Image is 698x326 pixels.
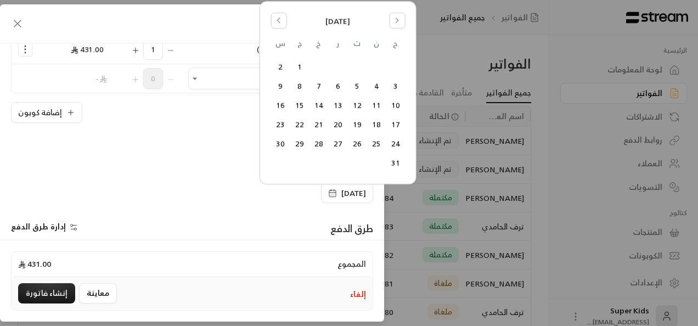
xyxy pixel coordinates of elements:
button: الثلاثاء, أغسطس 12, 2025 [348,97,366,115]
button: إلغاء [350,289,366,300]
button: الاثنين, أغسطس 4, 2025 [367,77,385,95]
button: Go to the Next Month [389,13,405,29]
button: الجمعة, أغسطس 22, 2025 [290,116,308,134]
th: الثلاثاء [347,38,367,58]
th: الجمعة [290,38,309,58]
td: - [39,64,110,93]
span: 1 [143,39,163,60]
span: [DATE] [325,16,350,27]
span: طرق الدفع [330,220,373,237]
span: إدارة طرق الدفع [11,220,66,233]
button: الاثنين, أغسطس 25, 2025 [367,135,385,153]
span: [DATE] [341,188,366,199]
th: الخميس [309,38,328,58]
button: الأحد, أغسطس 24, 2025 [386,135,404,153]
th: الأحد [386,38,405,58]
button: Go to the Previous Month [271,13,286,29]
span: اشتراك الأسبوع ( 8 ساعات أو أقل) [257,42,366,56]
button: الجمعة, أغسطس 15, 2025 [290,97,308,115]
table: Selected Products [11,14,373,93]
span: 431.00 [18,258,51,269]
button: الجمعة, أغسطس 8, 2025 [290,77,308,95]
button: إنشاء فاتورة [18,283,75,303]
button: الثلاثاء, أغسطس 19, 2025 [348,116,366,134]
span: 431.00 [71,42,104,56]
button: السبت, أغسطس 16, 2025 [271,97,289,115]
button: الخميس, أغسطس 7, 2025 [309,77,328,95]
button: الأحد, أغسطس 10, 2025 [386,97,404,115]
button: السبت, أغسطس 30, 2025 [271,135,289,153]
th: الأربعاء [328,38,347,58]
th: السبت [271,38,290,58]
button: الجمعة, أغسطس 29, 2025 [290,135,308,153]
table: أغسطس 2025 [271,38,405,173]
button: الأربعاء, أغسطس 13, 2025 [329,97,347,115]
button: الاثنين, أغسطس 18, 2025 [367,116,385,134]
button: الخميس, أغسطس 14, 2025 [309,97,328,115]
button: معاينة [79,283,117,303]
span: المجموع [337,258,366,269]
button: الجمعة, أغسطس 1, 2025 [290,58,308,76]
button: السبت, أغسطس 2, 2025 [271,58,289,76]
button: الثلاثاء, أغسطس 5, 2025 [348,77,366,95]
th: الاثنين [367,38,386,58]
button: Open [188,72,201,85]
button: الخميس, أغسطس 21, 2025 [309,116,328,134]
button: الخميس, أغسطس 28, 2025 [309,135,328,153]
button: الأحد, أغسطس 31, 2025 [386,154,404,172]
button: الأحد, أغسطس 3, 2025 [386,77,404,95]
button: الأربعاء, أغسطس 6, 2025 [329,77,347,95]
button: الأربعاء, أغسطس 27, 2025 [329,135,347,153]
button: الثلاثاء, أغسطس 26, 2025 [348,135,366,153]
button: الاثنين, أغسطس 11, 2025 [367,97,385,115]
button: السبت, أغسطس 23, 2025 [271,116,289,134]
button: السبت, أغسطس 9, 2025 [271,77,289,95]
button: إضافة كوبون [11,102,82,123]
span: 0 [143,68,163,89]
button: الأربعاء, أغسطس 20, 2025 [329,116,347,134]
button: الأحد, أغسطس 17, 2025 [386,116,404,134]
